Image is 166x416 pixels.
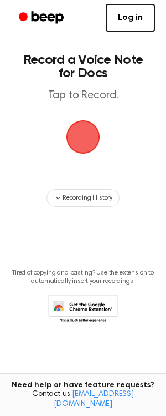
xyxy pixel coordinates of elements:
span: Contact us [7,390,159,409]
p: Tired of copying and pasting? Use the extension to automatically insert your recordings. [9,269,157,286]
span: Recording History [63,193,112,203]
p: Tap to Record. [20,89,146,103]
button: Recording History [46,189,120,207]
a: Beep [11,7,74,29]
a: [EMAIL_ADDRESS][DOMAIN_NAME] [54,390,134,408]
h1: Record a Voice Note for Docs [20,53,146,80]
img: Beep Logo [66,120,100,154]
a: Log in [106,4,155,32]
